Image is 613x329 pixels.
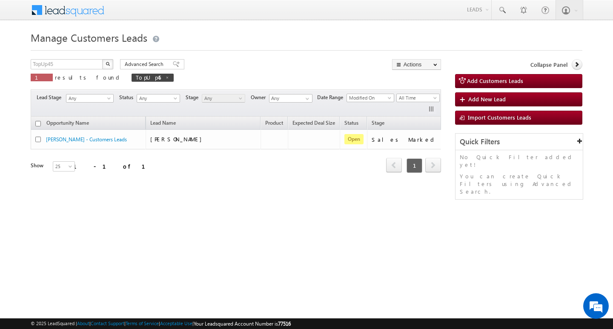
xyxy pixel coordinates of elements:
[137,94,180,103] a: Any
[91,320,124,326] a: Contact Support
[460,172,579,195] p: You can create Quick Filters using Advanced Search.
[278,320,291,327] span: 77516
[396,94,440,102] a: All Time
[46,136,127,143] a: [PERSON_NAME] - Customers Leads
[460,153,579,169] p: No Quick Filter added yet!
[425,158,441,172] span: next
[425,159,441,172] a: next
[137,94,178,102] span: Any
[37,94,65,101] span: Lead Stage
[35,74,49,81] span: 1
[125,60,166,68] span: Advanced Search
[42,118,93,129] a: Opportunity Name
[317,94,347,101] span: Date Range
[77,320,89,326] a: About
[372,136,437,143] div: Sales Marked
[46,120,89,126] span: Opportunity Name
[530,61,567,69] span: Collapse Panel
[160,320,192,326] a: Acceptable Use
[392,59,441,70] button: Actions
[269,94,312,103] input: Type to Search
[407,158,422,173] span: 1
[386,159,402,172] a: prev
[372,120,384,126] span: Stage
[55,74,123,81] span: results found
[344,134,364,144] span: Open
[386,158,402,172] span: prev
[119,94,137,101] span: Status
[194,320,291,327] span: Your Leadsquared Account Number is
[301,94,312,103] a: Show All Items
[31,31,147,44] span: Manage Customers Leads
[288,118,339,129] a: Expected Deal Size
[73,161,155,171] div: 1 - 1 of 1
[292,120,335,126] span: Expected Deal Size
[126,320,159,326] a: Terms of Service
[340,118,363,129] a: Status
[150,135,206,143] span: [PERSON_NAME]
[202,94,245,103] a: Any
[136,74,161,81] span: TopUp45
[66,94,114,103] a: Any
[202,94,243,102] span: Any
[31,162,46,169] div: Show
[265,120,283,126] span: Product
[347,94,391,102] span: Modified On
[367,118,389,129] a: Stage
[468,95,506,103] span: Add New Lead
[146,118,180,129] span: Lead Name
[53,161,75,172] a: 25
[468,114,531,121] span: Import Customers Leads
[66,94,111,102] span: Any
[53,163,76,170] span: 25
[455,134,583,150] div: Quick Filters
[106,62,110,66] img: Search
[186,94,202,101] span: Stage
[347,94,394,102] a: Modified On
[467,77,523,84] span: Add Customers Leads
[31,320,291,328] span: © 2025 LeadSquared | | | | |
[397,94,437,102] span: All Time
[35,121,41,126] input: Check all records
[251,94,269,101] span: Owner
